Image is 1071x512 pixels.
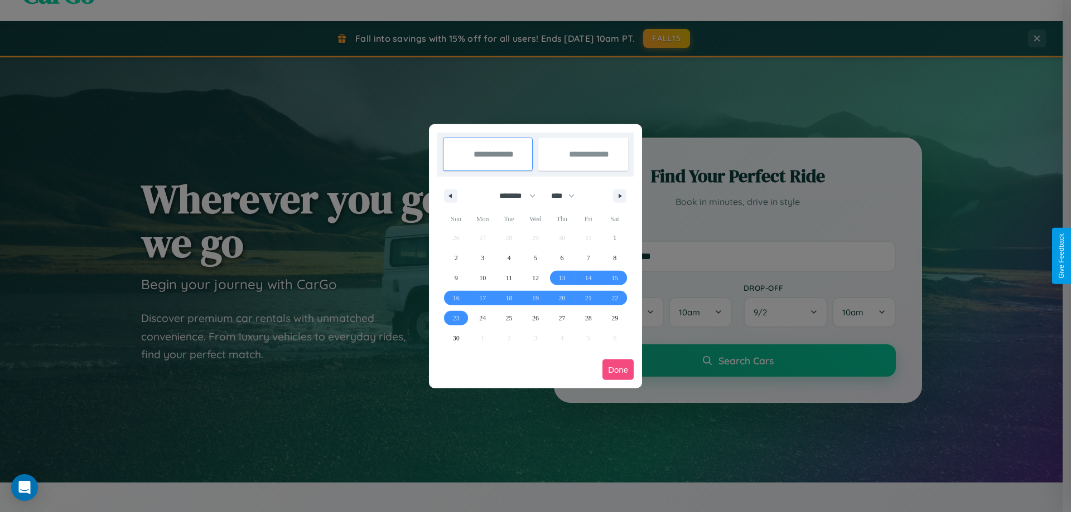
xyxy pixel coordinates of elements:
[455,248,458,268] span: 2
[558,288,565,308] span: 20
[469,308,495,328] button: 24
[506,308,513,328] span: 25
[496,248,522,268] button: 4
[496,308,522,328] button: 25
[443,268,469,288] button: 9
[455,268,458,288] span: 9
[602,288,628,308] button: 22
[11,474,38,501] div: Open Intercom Messenger
[508,248,511,268] span: 4
[532,268,539,288] span: 12
[585,268,592,288] span: 14
[522,308,548,328] button: 26
[534,248,537,268] span: 5
[602,210,628,228] span: Sat
[443,308,469,328] button: 23
[469,268,495,288] button: 10
[506,268,513,288] span: 11
[479,308,486,328] span: 24
[496,288,522,308] button: 18
[613,228,616,248] span: 1
[575,308,601,328] button: 28
[479,268,486,288] span: 10
[602,268,628,288] button: 15
[611,268,618,288] span: 15
[443,328,469,348] button: 30
[549,210,575,228] span: Thu
[522,210,548,228] span: Wed
[453,308,460,328] span: 23
[506,288,513,308] span: 18
[575,268,601,288] button: 14
[443,288,469,308] button: 16
[602,359,634,380] button: Done
[443,210,469,228] span: Sun
[549,288,575,308] button: 20
[532,288,539,308] span: 19
[496,268,522,288] button: 11
[585,308,592,328] span: 28
[587,248,590,268] span: 7
[479,288,486,308] span: 17
[558,308,565,328] span: 27
[549,268,575,288] button: 13
[575,288,601,308] button: 21
[560,248,563,268] span: 6
[602,248,628,268] button: 8
[522,288,548,308] button: 19
[613,248,616,268] span: 8
[575,210,601,228] span: Fri
[611,308,618,328] span: 29
[453,328,460,348] span: 30
[522,268,548,288] button: 12
[469,248,495,268] button: 3
[469,210,495,228] span: Mon
[522,248,548,268] button: 5
[1058,233,1065,279] div: Give Feedback
[469,288,495,308] button: 17
[532,308,539,328] span: 26
[602,228,628,248] button: 1
[585,288,592,308] span: 21
[481,248,484,268] span: 3
[549,248,575,268] button: 6
[496,210,522,228] span: Tue
[602,308,628,328] button: 29
[549,308,575,328] button: 27
[443,248,469,268] button: 2
[453,288,460,308] span: 16
[611,288,618,308] span: 22
[575,248,601,268] button: 7
[558,268,565,288] span: 13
